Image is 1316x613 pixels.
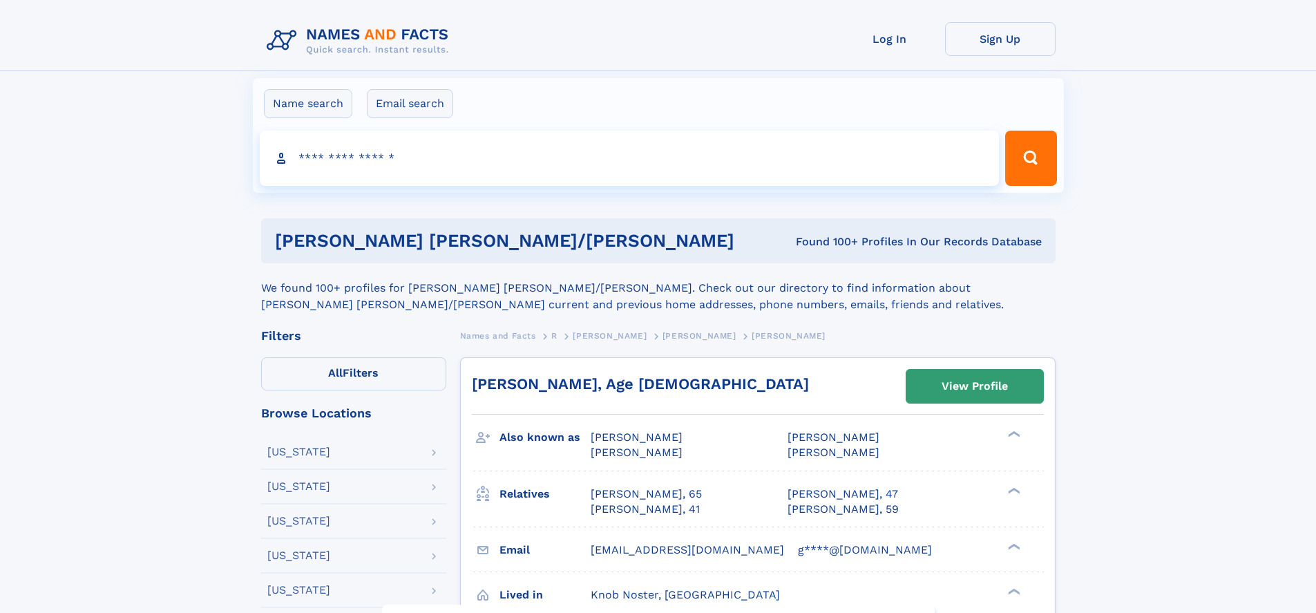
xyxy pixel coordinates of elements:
[573,331,647,341] span: [PERSON_NAME]
[267,516,330,527] div: [US_STATE]
[264,89,352,118] label: Name search
[788,502,899,517] a: [PERSON_NAME], 59
[499,583,591,607] h3: Lived in
[367,89,453,118] label: Email search
[835,22,945,56] a: Log In
[788,431,879,444] span: [PERSON_NAME]
[1005,131,1056,186] button: Search Button
[275,232,765,249] h1: [PERSON_NAME] [PERSON_NAME]/[PERSON_NAME]
[906,370,1043,403] a: View Profile
[499,426,591,449] h3: Also known as
[267,481,330,492] div: [US_STATE]
[662,327,736,344] a: [PERSON_NAME]
[1004,486,1021,495] div: ❯
[267,585,330,596] div: [US_STATE]
[662,331,736,341] span: [PERSON_NAME]
[551,327,557,344] a: R
[267,446,330,458] div: [US_STATE]
[788,446,879,459] span: [PERSON_NAME]
[261,407,446,419] div: Browse Locations
[752,331,826,341] span: [PERSON_NAME]
[788,487,898,502] a: [PERSON_NAME], 47
[591,487,702,502] a: [PERSON_NAME], 65
[261,263,1056,313] div: We found 100+ profiles for [PERSON_NAME] [PERSON_NAME]/[PERSON_NAME]. Check out our directory to ...
[591,446,683,459] span: [PERSON_NAME]
[765,234,1042,249] div: Found 100+ Profiles In Our Records Database
[551,331,557,341] span: R
[260,131,1000,186] input: search input
[945,22,1056,56] a: Sign Up
[261,357,446,390] label: Filters
[1004,542,1021,551] div: ❯
[261,330,446,342] div: Filters
[573,327,647,344] a: [PERSON_NAME]
[499,482,591,506] h3: Relatives
[267,550,330,561] div: [US_STATE]
[460,327,536,344] a: Names and Facts
[591,502,700,517] a: [PERSON_NAME], 41
[328,366,343,379] span: All
[1004,430,1021,439] div: ❯
[591,543,784,556] span: [EMAIL_ADDRESS][DOMAIN_NAME]
[591,588,780,601] span: Knob Noster, [GEOGRAPHIC_DATA]
[591,431,683,444] span: [PERSON_NAME]
[472,375,809,393] a: [PERSON_NAME], Age [DEMOGRAPHIC_DATA]
[261,22,460,59] img: Logo Names and Facts
[942,370,1008,402] div: View Profile
[499,538,591,562] h3: Email
[1004,587,1021,596] div: ❯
